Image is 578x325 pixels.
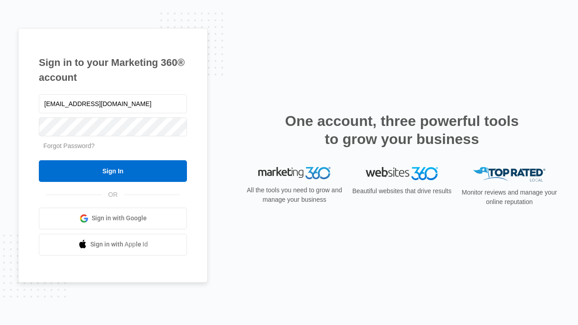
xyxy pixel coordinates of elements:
[459,188,560,207] p: Monitor reviews and manage your online reputation
[39,55,187,85] h1: Sign in to your Marketing 360® account
[366,167,438,180] img: Websites 360
[473,167,545,182] img: Top Rated Local
[39,208,187,229] a: Sign in with Google
[92,214,147,223] span: Sign in with Google
[244,186,345,204] p: All the tools you need to grow and manage your business
[258,167,331,180] img: Marketing 360
[282,112,522,148] h2: One account, three powerful tools to grow your business
[39,234,187,255] a: Sign in with Apple Id
[39,94,187,113] input: Email
[43,142,95,149] a: Forgot Password?
[90,240,148,249] span: Sign in with Apple Id
[39,160,187,182] input: Sign In
[351,186,452,196] p: Beautiful websites that drive results
[102,190,124,200] span: OR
